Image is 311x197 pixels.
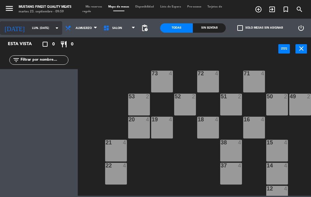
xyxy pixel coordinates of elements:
span: Mis reservas [82,5,105,8]
span: SALON [112,26,122,30]
i: menu [5,4,14,13]
span: 0 [71,41,73,48]
div: 4 [215,117,219,122]
i: crop_square [41,40,49,48]
i: restaurant [60,40,67,48]
input: Filtrar por nombre... [20,57,68,63]
i: arrow_drop_down [53,24,61,32]
div: 4 [261,71,265,76]
div: 2 [192,94,196,99]
div: 4 [261,117,265,122]
i: search [296,6,303,13]
div: Esta vista [3,40,45,48]
span: Mapa de mesas [105,5,132,8]
i: add_circle_outline [255,6,262,13]
div: Todas [160,23,193,33]
div: 4 [284,186,288,191]
span: check_box_outline_blank [237,25,243,31]
div: 4 [215,71,219,76]
div: Sin sentar [193,23,225,33]
button: close [295,44,307,54]
i: power_input [281,45,288,52]
span: Pre-acceso [184,5,204,8]
div: 4 [238,163,242,168]
span: pending_actions [141,24,148,32]
i: close [298,45,305,52]
div: martes 23. septiembre - 09:59 [19,9,72,14]
span: Lista de Espera [157,5,184,8]
i: filter_list [12,56,20,64]
div: 4 [123,163,127,168]
i: turned_in_not [282,6,290,13]
div: 4 [169,71,173,76]
i: power_settings_new [297,24,305,32]
span: Almuerzo [76,26,92,30]
div: 4 [123,140,127,145]
div: 4 [169,117,173,122]
div: 4 [146,117,150,122]
div: 2 [307,94,311,99]
button: power_input [278,44,290,54]
label: Solo mesas sin asignar [237,25,283,31]
div: 2 [284,94,288,99]
div: 4 [238,140,242,145]
div: Mustang Finest Quality Meats [19,5,72,9]
div: 4 [284,140,288,145]
div: 2 [238,94,242,99]
div: 2 [146,94,150,99]
button: menu [5,4,14,15]
span: Disponibilidad [132,5,157,8]
div: 4 [284,163,288,168]
i: exit_to_app [268,6,276,13]
span: 0 [52,41,55,48]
